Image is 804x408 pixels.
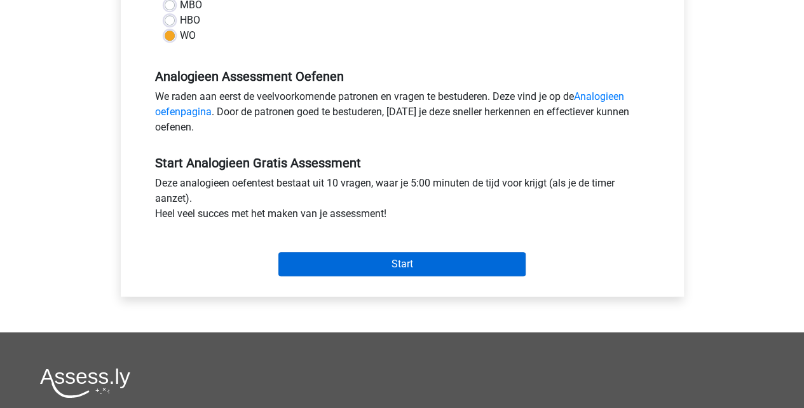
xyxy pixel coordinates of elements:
[155,69,650,84] h5: Analogieen Assessment Oefenen
[146,176,659,227] div: Deze analogieen oefentest bestaat uit 10 vragen, waar je 5:00 minuten de tijd voor krijgt (als je...
[146,89,659,140] div: We raden aan eerst de veelvoorkomende patronen en vragen te bestuderen. Deze vind je op de . Door...
[278,252,526,276] input: Start
[155,155,650,171] h5: Start Analogieen Gratis Assessment
[180,13,200,28] label: HBO
[180,28,196,43] label: WO
[40,368,130,398] img: Assessly logo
